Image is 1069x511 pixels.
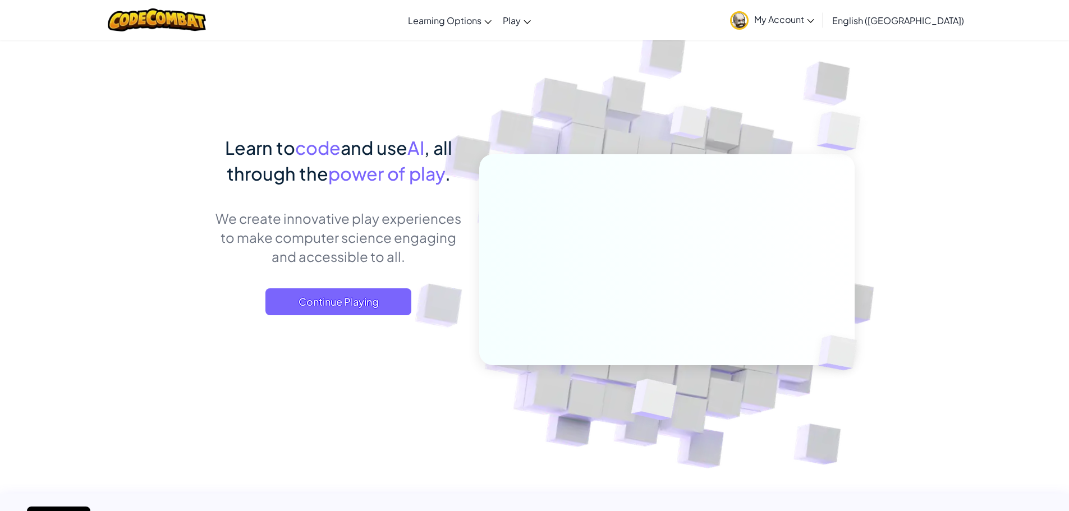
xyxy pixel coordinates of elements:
span: and use [341,136,407,159]
img: Overlap cubes [795,84,892,179]
p: We create innovative play experiences to make computer science engaging and accessible to all. [215,209,462,266]
span: Play [503,15,521,26]
span: My Account [754,13,814,25]
span: English ([GEOGRAPHIC_DATA]) [832,15,964,26]
a: Play [497,5,536,35]
span: code [295,136,341,159]
span: AI [407,136,424,159]
img: avatar [730,11,749,30]
span: power of play [328,162,445,185]
a: Learning Options [402,5,497,35]
img: CodeCombat logo [108,8,206,31]
a: Continue Playing [265,288,411,315]
img: Overlap cubes [799,312,883,394]
img: Overlap cubes [603,355,704,448]
span: Learning Options [408,15,481,26]
img: Overlap cubes [649,84,730,167]
span: Learn to [225,136,295,159]
a: My Account [724,2,820,38]
span: . [445,162,451,185]
a: English ([GEOGRAPHIC_DATA]) [827,5,970,35]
